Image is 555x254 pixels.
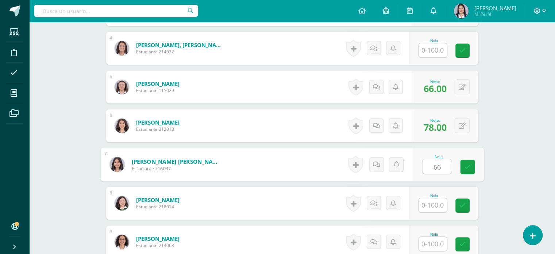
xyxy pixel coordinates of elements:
span: Estudiante 115029 [136,87,180,94]
img: f694820f4938eda63754dc7830486a17.png [454,4,469,18]
a: [PERSON_NAME] [136,196,180,204]
div: Nota [418,39,450,43]
div: Nota [422,155,455,159]
span: [PERSON_NAME] [474,4,516,12]
span: Estudiante 216037 [131,165,221,172]
input: 0-100.0 [419,43,447,57]
span: 78.00 [424,121,447,133]
span: Estudiante 214063 [136,242,180,249]
input: 0-100.0 [419,198,447,212]
a: [PERSON_NAME] [PERSON_NAME] [131,158,221,165]
img: 47ab6e88b84ef07cb5b2f01725970499.png [115,235,129,249]
span: Estudiante 214032 [136,49,224,55]
div: Nota: [424,79,447,84]
input: 0-100.0 [422,159,451,174]
div: Nota [418,232,450,236]
a: [PERSON_NAME], [PERSON_NAME] [136,41,224,49]
span: 66.00 [424,82,447,95]
span: Estudiante 218014 [136,204,180,210]
a: [PERSON_NAME] [136,119,180,126]
input: 0-100.0 [419,237,447,251]
img: f9994100deb6ea3b8d995cf06c247a4c.png [109,157,124,172]
img: cd821919ff7692dfa18a87eb32455e8d.png [115,118,129,133]
span: Mi Perfil [474,11,516,17]
div: Nota: [424,118,447,123]
div: Nota [418,194,450,198]
input: Busca un usuario... [34,5,198,17]
span: Estudiante 212013 [136,126,180,132]
img: 1578c7e3d19b1f3c7399a131d13b010b.png [115,41,129,56]
img: cdad8582015f3facab570fb19641a927.png [115,196,129,211]
img: 4725ac30a4b5e3f6cb13a1b1878e08d8.png [115,80,129,94]
a: [PERSON_NAME] [136,80,180,87]
a: [PERSON_NAME] [136,235,180,242]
